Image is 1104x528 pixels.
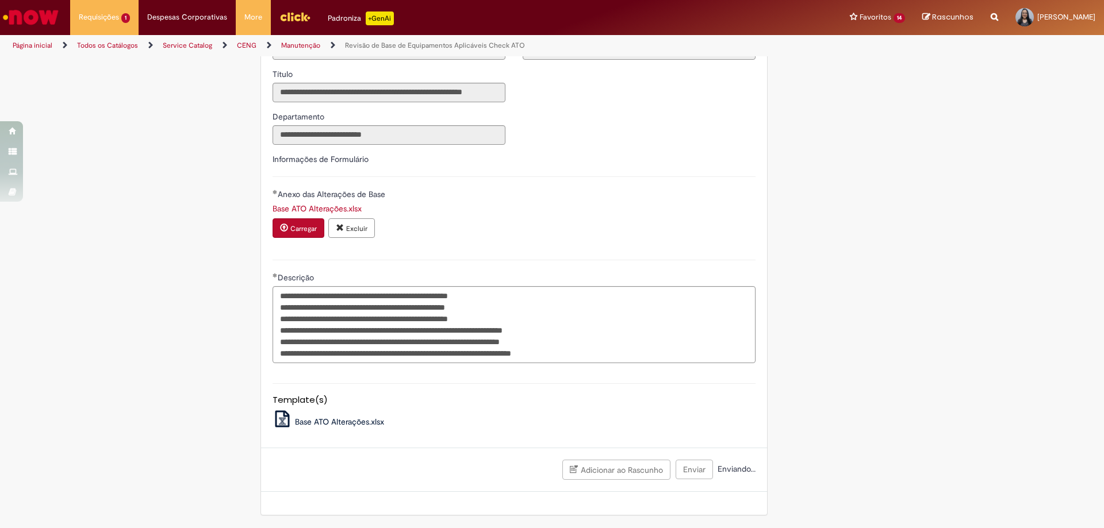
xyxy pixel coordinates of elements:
[163,41,212,50] a: Service Catalog
[9,35,727,56] ul: Trilhas de página
[328,218,375,238] button: Excluir anexo Base ATO Alterações.xlsx
[244,11,262,23] span: More
[13,41,52,50] a: Página inicial
[273,417,384,427] a: Base ATO Alterações.xlsx
[121,13,130,23] span: 1
[273,286,756,363] textarea: Descrição
[328,11,394,25] div: Padroniza
[715,464,756,474] span: Enviando...
[922,12,973,23] a: Rascunhos
[237,41,256,50] a: CENG
[273,154,369,164] label: Informações de Formulário
[1037,12,1095,22] span: [PERSON_NAME]
[79,11,119,23] span: Requisições
[290,224,317,233] small: Carregar
[273,68,295,80] label: Somente leitura - Título
[273,395,756,405] h5: Template(s)
[273,218,324,238] button: Carregar anexo de Anexo das Alterações de Base Required
[860,11,891,23] span: Favoritos
[345,41,525,50] a: Revisão de Base de Equipamentos Aplicáveis Check ATO
[278,189,388,199] span: Anexo das Alterações de Base
[894,13,905,23] span: 14
[273,190,278,194] span: Obrigatório Preenchido
[273,203,362,214] a: Download de Base ATO Alterações.xlsx
[273,111,327,122] span: Somente leitura - Departamento
[932,11,973,22] span: Rascunhos
[273,83,505,102] input: Título
[278,272,316,283] span: Descrição
[77,41,138,50] a: Todos os Catálogos
[273,125,505,145] input: Departamento
[366,11,394,25] p: +GenAi
[295,417,384,427] span: Base ATO Alterações.xlsx
[273,273,278,278] span: Obrigatório Preenchido
[281,41,320,50] a: Manutenção
[279,8,310,25] img: click_logo_yellow_360x200.png
[346,224,367,233] small: Excluir
[273,69,295,79] span: Somente leitura - Título
[1,6,60,29] img: ServiceNow
[147,11,227,23] span: Despesas Corporativas
[273,111,327,122] label: Somente leitura - Departamento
